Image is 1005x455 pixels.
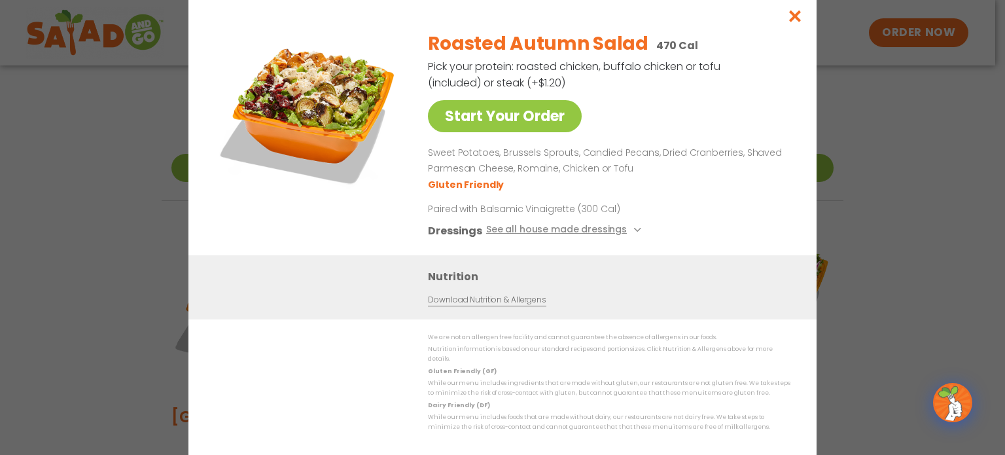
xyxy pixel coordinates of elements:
button: See all house made dressings [486,223,645,239]
p: Sweet Potatoes, Brussels Sprouts, Candied Pecans, Dried Cranberries, Shaved Parmesan Cheese, Roma... [428,145,785,177]
p: Pick your protein: roasted chicken, buffalo chicken or tofu (included) or steak (+$1.20) [428,58,722,91]
p: 470 Cal [656,37,698,54]
li: Gluten Friendly [428,178,506,192]
h3: Dressings [428,223,482,239]
h2: Roasted Autumn Salad [428,30,648,58]
img: Featured product photo for Roasted Autumn Salad [218,20,401,204]
p: While our menu includes ingredients that are made without gluten, our restaurants are not gluten ... [428,378,790,399]
strong: Gluten Friendly (GF) [428,367,496,375]
p: While our menu includes foods that are made without dairy, our restaurants are not dairy free. We... [428,412,790,433]
strong: Dairy Friendly (DF) [428,401,489,409]
img: wpChatIcon [934,384,971,421]
p: We are not an allergen free facility and cannot guarantee the absence of allergens in our foods. [428,333,790,342]
a: Download Nutrition & Allergens [428,294,546,306]
p: Nutrition information is based on our standard recipes and portion sizes. Click Nutrition & Aller... [428,344,790,365]
h3: Nutrition [428,268,797,285]
p: Paired with Balsamic Vinaigrette (300 Cal) [428,202,670,216]
a: Start Your Order [428,100,582,132]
